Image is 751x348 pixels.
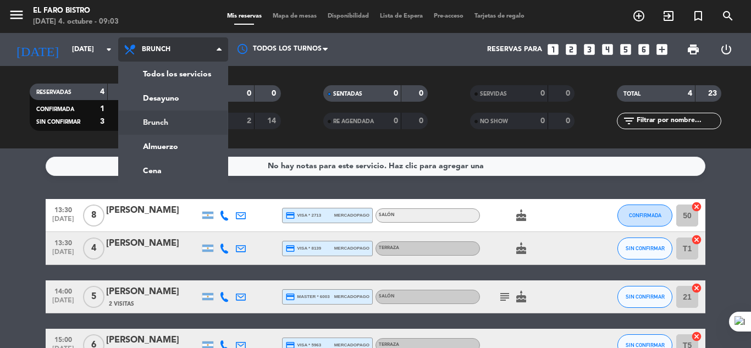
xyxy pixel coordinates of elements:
span: Terraza [379,343,399,347]
span: 14:00 [49,284,77,297]
i: credit_card [285,211,295,220]
span: Pre-acceso [428,13,469,19]
i: cake [515,242,528,255]
span: Mis reservas [222,13,267,19]
i: looks_two [564,42,578,57]
strong: 0 [394,117,398,125]
span: SENTADAS [333,91,362,97]
span: print [687,43,700,56]
span: Disponibilidad [322,13,374,19]
strong: 0 [419,90,426,97]
i: [DATE] [8,37,67,62]
strong: 0 [394,90,398,97]
i: looks_one [546,42,560,57]
i: cancel [691,234,702,245]
span: SIN CONFIRMAR [626,245,665,251]
strong: 0 [566,117,572,125]
div: No hay notas para este servicio. Haz clic para agregar una [268,160,484,173]
button: SIN CONFIRMAR [617,286,672,308]
button: CONFIRMADA [617,205,672,227]
strong: 14 [267,117,278,125]
span: Reservas para [487,46,542,53]
span: 15:00 [49,333,77,345]
span: SIN CONFIRMAR [36,119,80,125]
i: turned_in_not [692,9,705,23]
button: SIN CONFIRMAR [617,237,672,259]
strong: 0 [247,90,251,97]
a: Brunch [119,111,228,135]
span: master * 6003 [285,292,330,302]
i: looks_4 [600,42,615,57]
span: [DATE] [49,216,77,228]
a: Cena [119,159,228,183]
i: cancel [691,331,702,342]
span: CONFIRMADA [629,212,661,218]
i: looks_3 [582,42,597,57]
div: [PERSON_NAME] [106,285,200,299]
i: exit_to_app [662,9,675,23]
span: RE AGENDADA [333,119,374,124]
strong: 0 [419,117,426,125]
span: 2 Visitas [109,300,134,308]
span: CONFIRMADA [36,107,74,112]
strong: 3 [100,118,104,125]
i: cancel [691,283,702,294]
div: [PERSON_NAME] [106,203,200,218]
i: cake [515,290,528,303]
i: looks_6 [637,42,651,57]
div: El Faro Bistro [33,5,119,16]
span: visa * 2713 [285,211,321,220]
strong: 4 [100,88,104,96]
i: power_settings_new [720,43,733,56]
span: Tarjetas de regalo [469,13,530,19]
span: mercadopago [334,212,369,219]
i: subject [498,290,511,303]
span: Salón [379,294,395,299]
span: Mapa de mesas [267,13,322,19]
span: visa * 8139 [285,244,321,253]
span: RESERVADAS [36,90,71,95]
span: mercadopago [334,245,369,252]
strong: 23 [708,90,719,97]
strong: 0 [540,117,545,125]
span: Salón [379,213,395,217]
span: SERVIDAS [480,91,507,97]
span: Lista de Espera [374,13,428,19]
i: add_box [655,42,669,57]
span: Brunch [142,46,170,53]
span: TOTAL [623,91,640,97]
i: add_circle_outline [632,9,645,23]
i: cancel [691,201,702,212]
span: mercadopago [334,293,369,300]
span: [DATE] [49,248,77,261]
i: cake [515,209,528,222]
strong: 0 [540,90,545,97]
div: [PERSON_NAME] [106,236,200,251]
a: Todos los servicios [119,62,228,86]
a: Almuerzo [119,135,228,159]
i: search [721,9,735,23]
span: 8 [83,205,104,227]
i: arrow_drop_down [102,43,115,56]
span: [DATE] [49,297,77,310]
div: [PERSON_NAME] [106,333,200,347]
i: menu [8,7,25,23]
strong: 4 [688,90,692,97]
input: Filtrar por nombre... [636,115,721,127]
span: 13:30 [49,203,77,216]
i: credit_card [285,292,295,302]
a: Desayuno [119,86,228,111]
span: 13:30 [49,236,77,248]
div: LOG OUT [710,33,743,66]
i: filter_list [622,114,636,128]
i: credit_card [285,244,295,253]
span: NO SHOW [480,119,508,124]
span: SIN CONFIRMAR [626,294,665,300]
strong: 2 [247,117,251,125]
div: [DATE] 4. octubre - 09:03 [33,16,119,27]
span: 4 [83,237,104,259]
span: 5 [83,286,104,308]
strong: 0 [566,90,572,97]
button: menu [8,7,25,27]
i: looks_5 [619,42,633,57]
